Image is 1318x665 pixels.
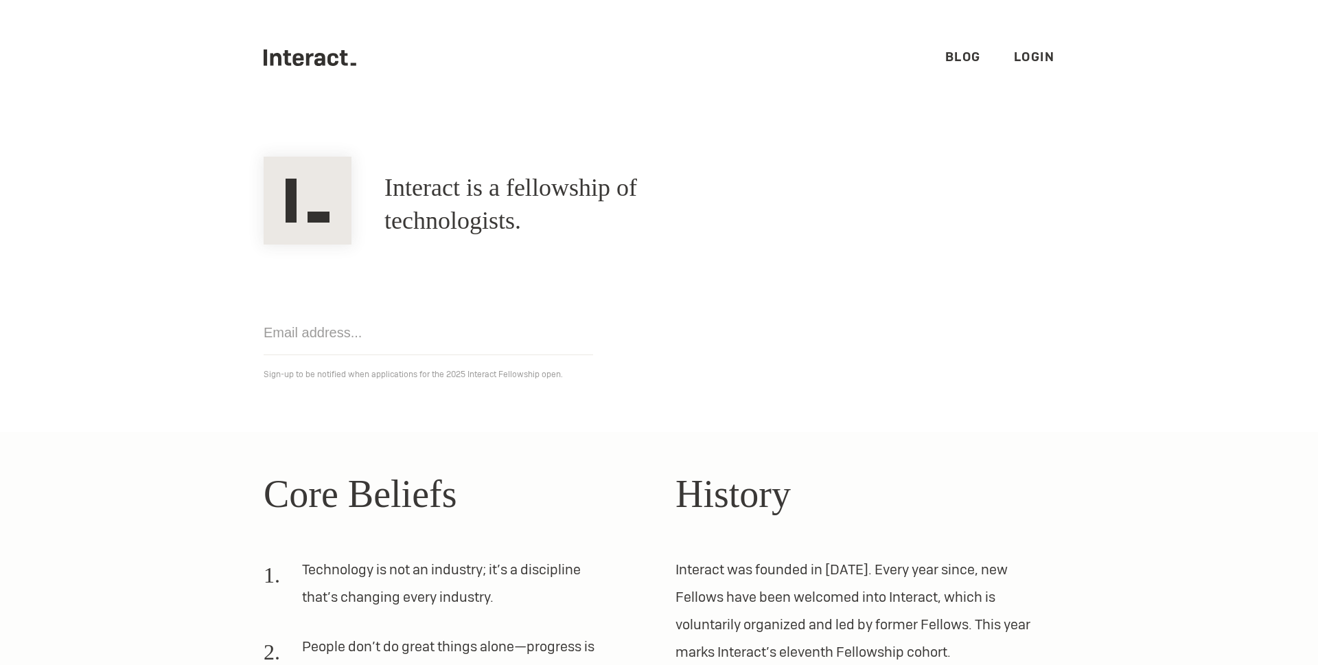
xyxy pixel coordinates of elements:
[945,49,981,65] a: Blog
[1014,49,1055,65] a: Login
[264,311,593,355] input: Email address...
[384,172,755,238] h1: Interact is a fellowship of technologists.
[675,465,1054,523] h2: History
[264,556,610,622] li: Technology is not an industry; it’s a discipline that’s changing every industry.
[264,366,1054,383] p: Sign-up to be notified when applications for the 2025 Interact Fellowship open.
[264,465,643,523] h2: Core Beliefs
[264,157,351,245] img: Interact Logo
